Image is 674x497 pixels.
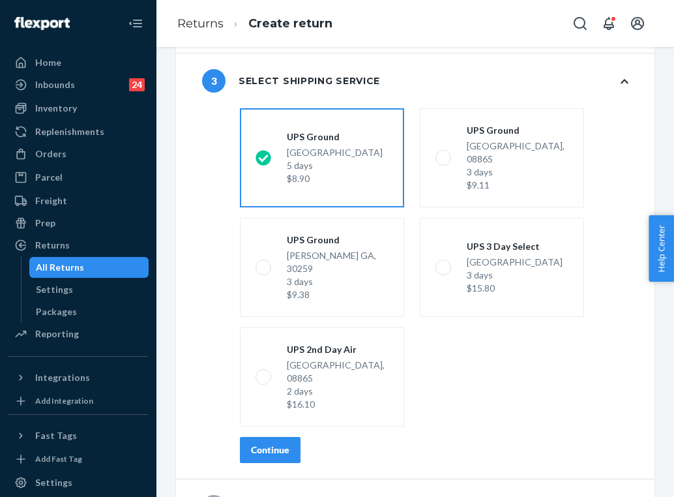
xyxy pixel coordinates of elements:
span: 3 [202,69,226,93]
div: Reporting [35,327,79,340]
button: Open notifications [596,10,622,37]
a: Settings [29,279,149,300]
div: All Returns [36,261,84,274]
a: Prep [8,213,149,233]
div: Fast Tags [35,429,77,442]
a: Packages [29,301,149,322]
a: Add Integration [8,393,149,409]
div: [GEOGRAPHIC_DATA], 08865 [287,359,388,411]
div: 3 days [287,275,388,288]
div: Freight [35,194,67,207]
div: UPS Ground [287,130,383,143]
div: UPS Ground [287,233,388,247]
button: Fast Tags [8,425,149,446]
a: Returns [177,16,224,31]
img: Flexport logo [14,17,70,30]
div: Replenishments [35,125,104,138]
ol: breadcrumbs [167,5,343,43]
div: $8.90 [287,172,383,185]
div: Orders [35,147,66,160]
a: All Returns [29,257,149,278]
a: Orders [8,143,149,164]
div: UPS 3 Day Select [467,240,563,253]
div: Settings [35,476,72,489]
div: Inventory [35,102,77,115]
button: Open account menu [624,10,651,37]
div: UPS Ground [467,124,568,137]
div: Prep [35,217,55,230]
a: Returns [8,235,149,256]
a: Create return [248,16,332,31]
div: Add Integration [35,395,93,406]
div: 5 days [287,159,383,172]
button: Close Navigation [123,10,149,37]
div: $16.10 [287,398,388,411]
div: UPS 2nd Day Air [287,343,388,356]
a: Home [8,52,149,73]
a: Freight [8,190,149,211]
div: 3 days [467,269,563,282]
div: [GEOGRAPHIC_DATA] [467,256,563,295]
div: $9.11 [467,179,568,192]
button: Integrations [8,367,149,388]
a: Replenishments [8,121,149,142]
a: Inventory [8,98,149,119]
div: $15.80 [467,282,563,295]
div: $9.38 [287,288,388,301]
div: [PERSON_NAME] GA, 30259 [287,249,388,301]
button: Open Search Box [567,10,593,37]
a: Parcel [8,167,149,188]
a: Inbounds24 [8,74,149,95]
div: [GEOGRAPHIC_DATA] [287,146,383,185]
div: Add Fast Tag [35,453,82,464]
div: 24 [129,78,145,91]
div: Settings [36,283,73,296]
a: Settings [8,472,149,493]
div: Inbounds [35,78,75,91]
button: Continue [240,437,300,463]
div: 3 days [467,166,568,179]
div: Home [35,56,61,69]
div: [GEOGRAPHIC_DATA], 08865 [467,140,568,192]
div: Continue [251,444,289,457]
div: Returns [35,239,70,252]
div: Packages [36,305,77,318]
button: Help Center [649,215,674,282]
div: Select shipping service [202,69,380,93]
div: 2 days [287,385,388,398]
a: Add Fast Tag [8,451,149,467]
a: Reporting [8,324,149,344]
div: Parcel [35,171,63,184]
div: Integrations [35,371,90,384]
